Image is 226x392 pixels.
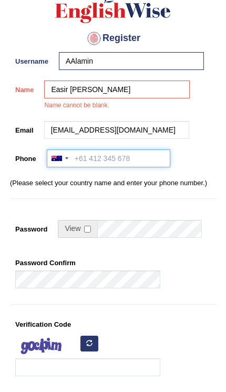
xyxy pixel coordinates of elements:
label: Username [10,52,54,66]
input: Show/Hide Password [84,226,91,233]
label: Password Confirm [10,254,81,268]
h4: Register [10,30,216,47]
label: Phone [10,149,42,164]
div: Australia: +61 [47,150,71,167]
label: Email [10,121,39,135]
label: Name [10,81,39,95]
input: +61 412 345 678 [47,149,170,167]
label: Password [10,220,53,234]
p: (Please select your country name and enter your phone number.) [10,178,216,188]
label: Verification Code [10,315,76,329]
